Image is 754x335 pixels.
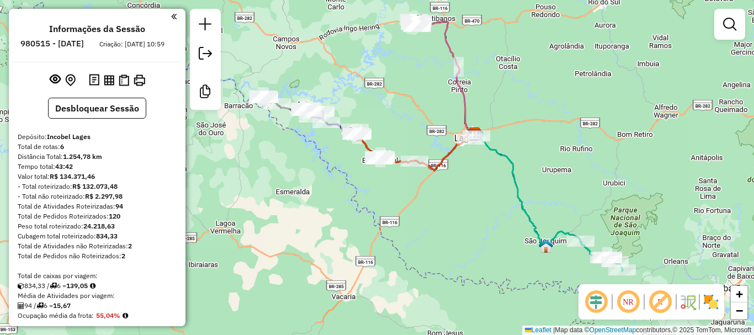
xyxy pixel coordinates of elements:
[719,13,741,35] a: Exibir filtros
[18,251,177,261] div: Total de Pedidos não Roteirizados:
[702,293,720,311] img: Exibir/Ocultar setores
[60,142,64,151] strong: 6
[171,10,177,23] a: Clique aqui para minimizar o painel
[96,311,120,320] strong: 55,04%
[109,212,120,220] strong: 120
[522,326,754,335] div: Map data © contributors,© 2025 TomTom, Microsoft
[18,201,177,211] div: Total de Atividades Roteirizadas:
[194,42,216,67] a: Exportar sessão
[63,152,102,161] strong: 1.254,78 km
[36,302,44,309] i: Total de rotas
[53,301,71,310] strong: 15,67
[18,132,177,142] div: Depósito:
[95,39,169,49] div: Criação: [DATE] 10:59
[18,172,177,182] div: Valor total:
[679,293,697,311] img: Fluxo de ruas
[18,271,177,281] div: Total de caixas por viagem:
[123,312,128,319] em: Média calculada utilizando a maior ocupação (%Peso ou %Cubagem) de cada rota da sessão. Rotas cro...
[457,134,485,145] div: Atividade não roteirizada - MARY MARMITAS
[18,162,177,172] div: Tempo total:
[18,291,177,301] div: Média de Atividades por viagem:
[18,241,177,251] div: Total de Atividades não Roteirizadas:
[18,281,177,291] div: 834,33 / 6 =
[553,326,555,334] span: |
[731,302,747,319] a: Zoom out
[525,326,551,334] a: Leaflet
[736,304,743,317] span: −
[18,302,24,309] i: Total de Atividades
[18,301,177,311] div: 94 / 6 =
[131,72,147,88] button: Imprimir Rotas
[647,289,673,315] span: Exibir rótulo
[411,14,425,28] img: Curitibanos
[63,72,78,89] button: Centralizar mapa no depósito ou ponto de apoio
[468,127,482,141] img: Incobel Lages
[18,311,94,320] span: Ocupação média da frota:
[87,72,102,89] button: Logs desbloquear sessão
[731,286,747,302] a: Zoom in
[47,132,91,141] strong: Incobel Lages
[583,289,609,315] span: Ocultar deslocamento
[116,72,131,88] button: Visualizar Romaneio
[128,242,132,250] strong: 2
[463,130,490,141] div: Atividade não roteirizada - RBN COMERCIO DE ALIM
[18,231,177,241] div: Cubagem total roteirizado:
[18,152,177,162] div: Distância Total:
[539,239,553,253] img: São Joaquim
[194,81,216,105] a: Criar modelo
[48,98,146,119] button: Desbloquear Sessão
[50,172,95,180] strong: R$ 134.371,46
[121,252,125,260] strong: 2
[115,202,123,210] strong: 94
[90,283,95,289] i: Meta Caixas/viagem: 1,00 Diferença: 138,05
[47,71,63,89] button: Exibir sessão original
[72,182,118,190] strong: R$ 132.073,48
[18,192,177,201] div: - Total não roteirizado:
[18,211,177,221] div: Total de Pedidos Roteirizados:
[20,39,84,49] h6: 980515 - [DATE]
[18,182,177,192] div: - Total roteirizado:
[18,283,24,289] i: Cubagem total roteirizado
[96,232,118,240] strong: 834,33
[590,326,636,334] a: OpenStreetMap
[85,192,123,200] strong: R$ 2.297,98
[66,281,88,290] strong: 139,05
[615,289,641,315] span: Ocultar NR
[50,283,57,289] i: Total de rotas
[736,287,743,301] span: +
[49,24,145,34] h4: Informações da Sessão
[83,222,115,230] strong: 24.218,63
[18,142,177,152] div: Total de rotas:
[102,72,116,87] button: Visualizar relatório de Roteirização
[18,221,177,231] div: Peso total roteirizado:
[194,13,216,38] a: Nova sessão e pesquisa
[55,162,73,171] strong: 43:42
